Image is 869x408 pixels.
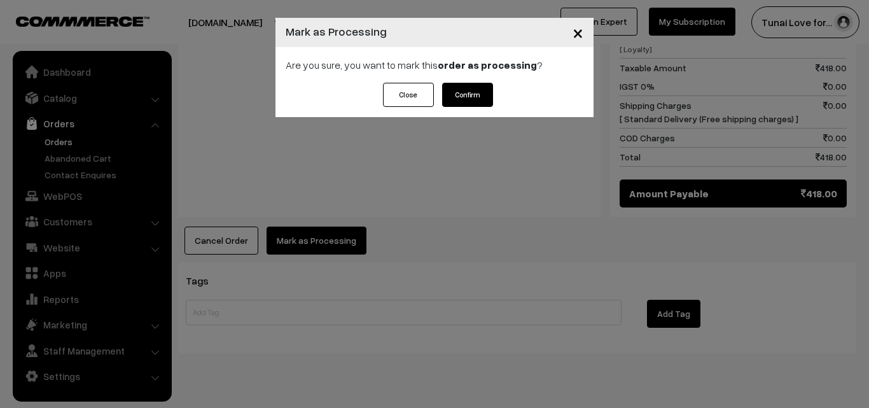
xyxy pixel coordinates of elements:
div: Are you sure, you want to mark this ? [275,47,594,83]
button: Close [562,13,594,52]
button: Close [383,83,434,107]
button: Confirm [442,83,493,107]
span: × [573,20,583,44]
h4: Mark as Processing [286,23,387,40]
strong: order as processing [438,59,537,71]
